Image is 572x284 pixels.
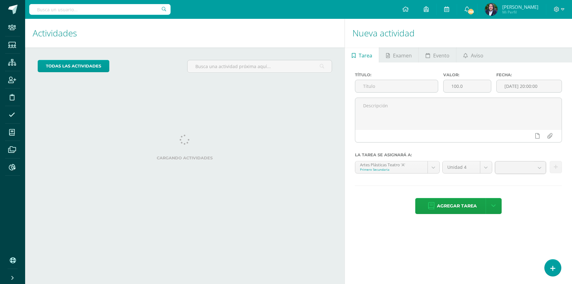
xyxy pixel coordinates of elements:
a: Unidad 4 [443,161,492,173]
a: Aviso [456,47,490,62]
a: todas las Actividades [38,60,109,72]
a: Tarea [345,47,379,62]
label: Valor: [443,72,491,77]
a: Evento [419,47,456,62]
label: La tarea se asignará a: [355,153,562,157]
span: Mi Perfil [502,9,538,15]
span: Unidad 4 [447,161,475,173]
span: Examen [393,48,412,63]
label: Cargando actividades [38,156,332,160]
label: Fecha: [496,72,562,77]
span: Agregar tarea [437,198,477,214]
div: Primero Secundaria [360,167,423,172]
a: Examen [379,47,418,62]
input: Busca una actividad próxima aquí... [188,60,331,72]
h1: Actividades [33,19,337,47]
input: Puntos máximos [444,80,491,92]
span: Aviso [471,48,483,63]
a: Artes Plásticas Teatro 'A'Primero Secundaria [355,161,439,173]
span: [PERSON_NAME] [502,4,538,10]
span: 268 [467,8,474,15]
label: Título: [355,72,438,77]
img: 7957d0cafcdb6aff4e465871562e5872.png [485,3,498,16]
input: Título [355,80,438,92]
span: Tarea [359,48,372,63]
input: Busca un usuario... [29,4,171,15]
input: Fecha de entrega [497,80,562,92]
span: Evento [433,48,449,63]
div: Artes Plásticas Teatro 'A' [360,161,423,167]
h1: Nueva actividad [352,19,564,47]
